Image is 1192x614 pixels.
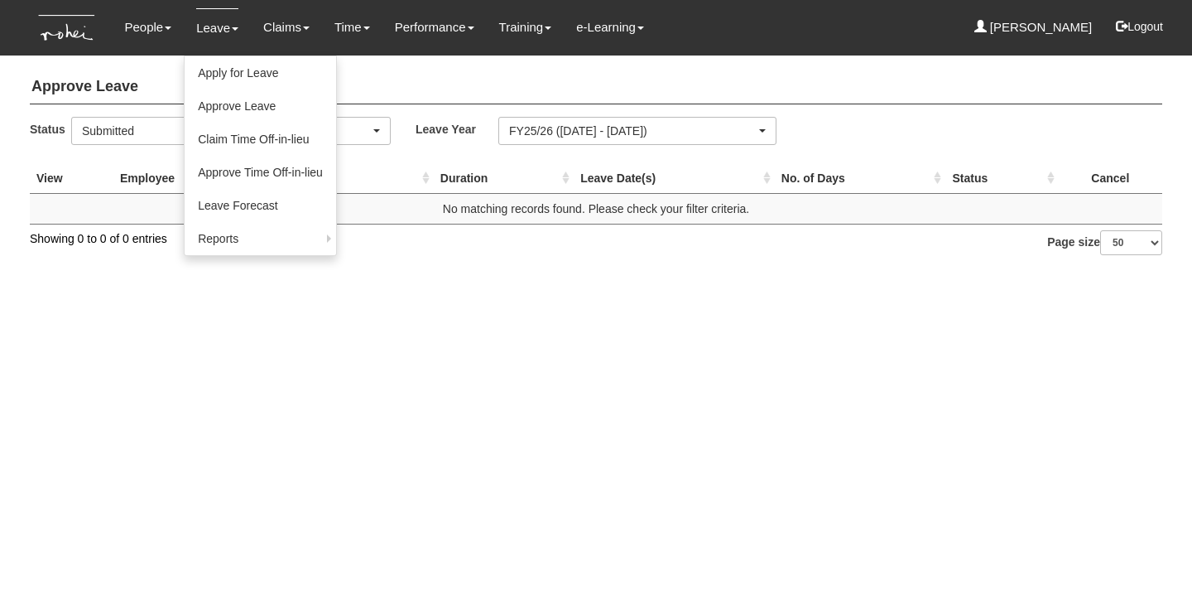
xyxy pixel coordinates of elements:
div: FY25/26 ([DATE] - [DATE]) [509,123,756,139]
button: FY25/26 ([DATE] - [DATE]) [498,117,776,145]
a: Leave [196,8,238,47]
a: Claims [263,8,310,46]
th: Employee : activate to sort column ascending [113,163,265,194]
a: Leave Forecast [185,189,336,222]
label: Leave Year [416,117,498,141]
td: No matching records found. Please check your filter criteria. [30,193,1162,224]
th: No. of Days : activate to sort column ascending [775,163,946,194]
iframe: chat widget [1122,548,1175,597]
a: Reports [185,222,336,255]
a: Approve Time Off-in-lieu [185,156,336,189]
a: e-Learning [576,8,644,46]
a: People [124,8,171,46]
label: Page size [1047,230,1162,255]
a: Apply for Leave [185,56,336,89]
th: Status : activate to sort column ascending [945,163,1058,194]
th: Leave Date(s) : activate to sort column ascending [574,163,775,194]
a: Approve Leave [185,89,336,123]
label: Status [30,117,71,141]
a: Time [334,8,370,46]
a: Training [499,8,552,46]
button: Submitted [71,117,391,145]
th: View [30,163,113,194]
a: Performance [395,8,474,46]
a: Claim Time Off-in-lieu [185,123,336,156]
div: Submitted [82,123,370,139]
a: [PERSON_NAME] [974,8,1093,46]
th: Cancel [1059,163,1162,194]
h4: Approve Leave [30,70,1162,104]
select: Page size [1100,230,1162,255]
th: Leave Type : activate to sort column ascending [265,163,434,194]
th: Duration : activate to sort column ascending [434,163,574,194]
button: Logout [1104,7,1175,46]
